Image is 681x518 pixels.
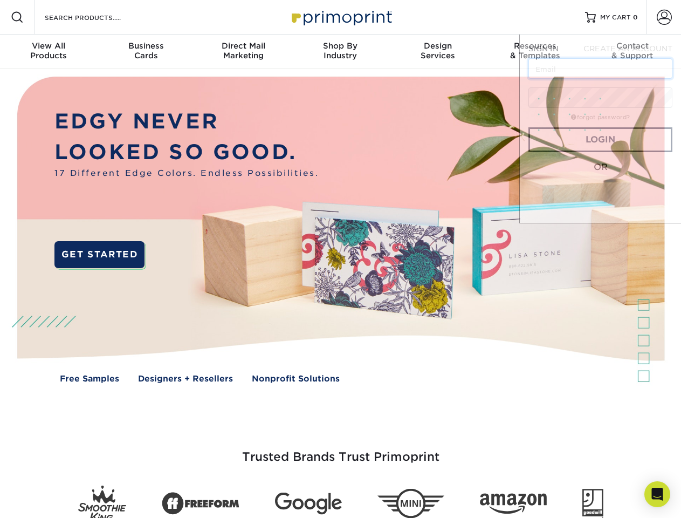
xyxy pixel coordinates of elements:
[195,41,292,51] span: Direct Mail
[582,489,603,518] img: Goodwill
[97,41,194,60] div: Cards
[389,41,486,51] span: Design
[486,41,583,51] span: Resources
[600,13,631,22] span: MY CART
[528,161,672,174] div: OR
[292,41,389,60] div: Industry
[275,493,342,515] img: Google
[60,373,119,385] a: Free Samples
[528,58,672,79] input: Email
[292,41,389,51] span: Shop By
[54,137,319,168] p: LOOKED SO GOOD.
[97,41,194,51] span: Business
[528,127,672,152] a: Login
[25,424,656,477] h3: Trusted Brands Trust Primoprint
[486,41,583,60] div: & Templates
[389,35,486,69] a: DesignServices
[138,373,233,385] a: Designers + Resellers
[480,494,547,514] img: Amazon
[292,35,389,69] a: Shop ByIndustry
[54,241,145,268] a: GET STARTED
[389,41,486,60] div: Services
[583,44,672,53] span: CREATE AN ACCOUNT
[633,13,638,21] span: 0
[3,485,92,514] iframe: Google Customer Reviews
[44,11,149,24] input: SEARCH PRODUCTS.....
[571,114,630,121] a: forgot password?
[54,106,319,137] p: EDGY NEVER
[528,44,559,53] span: SIGN IN
[195,35,292,69] a: Direct MailMarketing
[644,481,670,507] div: Open Intercom Messenger
[287,5,395,29] img: Primoprint
[252,373,340,385] a: Nonprofit Solutions
[97,35,194,69] a: BusinessCards
[54,167,319,180] span: 17 Different Edge Colors. Endless Possibilities.
[195,41,292,60] div: Marketing
[486,35,583,69] a: Resources& Templates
